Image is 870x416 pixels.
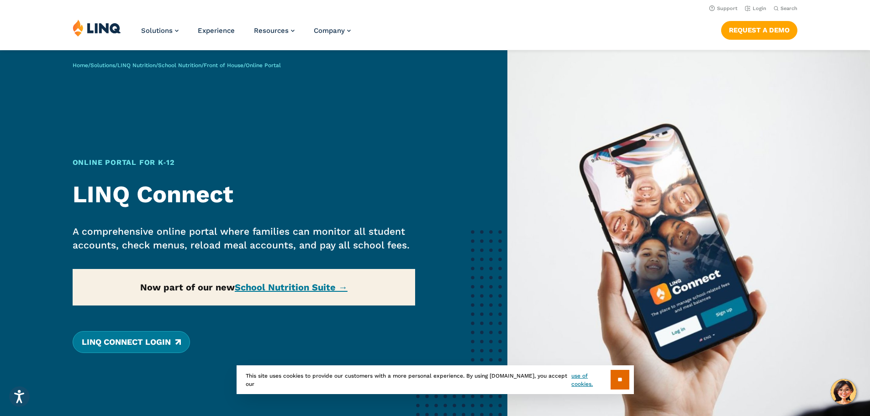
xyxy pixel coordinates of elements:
a: Front of House [204,62,243,68]
a: Solutions [90,62,115,68]
a: Request a Demo [721,21,797,39]
a: School Nutrition [158,62,201,68]
strong: LINQ Connect [73,180,233,208]
span: Resources [254,26,289,35]
span: Search [780,5,797,11]
a: Support [709,5,738,11]
span: Company [314,26,345,35]
a: use of cookies. [571,372,610,388]
a: Experience [198,26,235,35]
p: A comprehensive online portal where families can monitor all student accounts, check menus, reloa... [73,225,416,252]
nav: Button Navigation [721,19,797,39]
img: LINQ | K‑12 Software [73,19,121,37]
a: School Nutrition Suite → [235,282,348,293]
a: LINQ Nutrition [117,62,156,68]
span: / / / / / [73,62,281,68]
nav: Primary Navigation [141,19,351,49]
strong: Now part of our new [140,282,348,293]
a: Solutions [141,26,179,35]
button: Open Search Bar [774,5,797,12]
a: Home [73,62,88,68]
a: Resources [254,26,295,35]
span: Solutions [141,26,173,35]
button: Hello, have a question? Let’s chat. [831,379,856,405]
a: Login [745,5,766,11]
a: Company [314,26,351,35]
div: This site uses cookies to provide our customers with a more personal experience. By using [DOMAIN... [237,365,634,394]
h1: Online Portal for K‑12 [73,157,416,168]
span: Online Portal [246,62,281,68]
a: LINQ Connect Login [73,331,190,353]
